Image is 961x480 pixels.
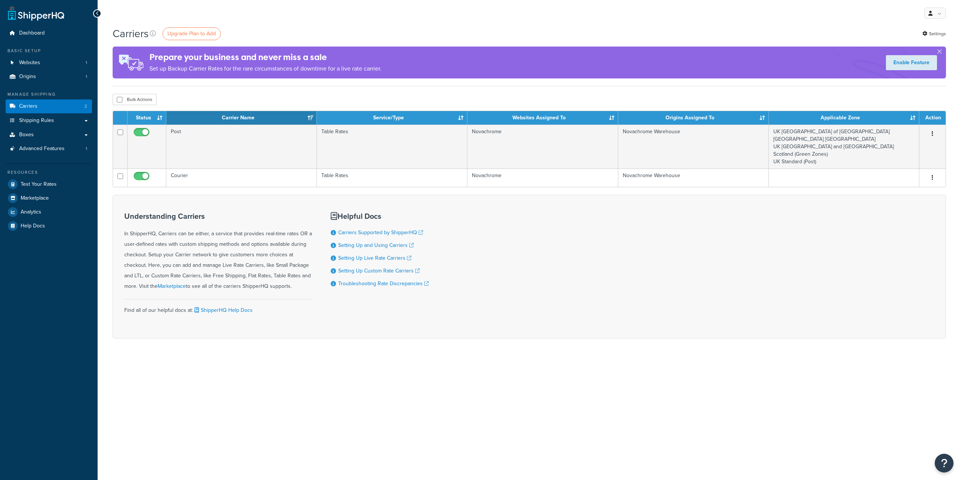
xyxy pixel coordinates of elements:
[167,30,216,38] span: Upgrade Plan to Add
[124,212,312,292] div: In ShipperHQ, Carriers can be either, a service that provides real-time rates OR a user-defined r...
[166,169,317,187] td: Courier
[158,282,186,290] a: Marketplace
[128,111,166,125] th: Status: activate to sort column ascending
[19,30,45,36] span: Dashboard
[769,111,919,125] th: Applicable Zone: activate to sort column ascending
[919,111,946,125] th: Action
[113,47,149,78] img: ad-rules-rateshop-fe6ec290ccb7230408bd80ed9643f0289d75e0ffd9eb532fc0e269fcd187b520.png
[467,125,618,169] td: Novachrome
[6,219,92,233] a: Help Docs
[193,306,253,314] a: ShipperHQ Help Docs
[618,125,769,169] td: Novachrome Warehouse
[6,114,92,128] a: Shipping Rules
[6,191,92,205] a: Marketplace
[8,6,64,21] a: ShipperHQ Home
[6,56,92,70] li: Websites
[331,212,429,220] h3: Helpful Docs
[467,169,618,187] td: Novachrome
[21,209,41,215] span: Analytics
[6,128,92,142] a: Boxes
[338,280,429,287] a: Troubleshooting Rate Discrepancies
[21,223,45,229] span: Help Docs
[6,56,92,70] a: Websites 1
[6,142,92,156] li: Advanced Features
[166,125,317,169] td: Post
[467,111,618,125] th: Websites Assigned To: activate to sort column ascending
[338,254,411,262] a: Setting Up Live Rate Carriers
[19,117,54,124] span: Shipping Rules
[19,60,40,66] span: Websites
[338,229,423,236] a: Carriers Supported by ShipperHQ
[6,26,92,40] a: Dashboard
[317,111,467,125] th: Service/Type: activate to sort column ascending
[6,70,92,84] a: Origins 1
[6,205,92,219] a: Analytics
[21,195,49,202] span: Marketplace
[317,125,467,169] td: Table Rates
[113,94,157,105] button: Bulk Actions
[6,70,92,84] li: Origins
[6,48,92,54] div: Basic Setup
[886,55,937,70] a: Enable Feature
[149,51,381,63] h4: Prepare your business and never miss a sale
[166,111,317,125] th: Carrier Name: activate to sort column ascending
[6,178,92,191] a: Test Your Rates
[19,74,36,80] span: Origins
[19,132,34,138] span: Boxes
[317,169,467,187] td: Table Rates
[769,125,919,169] td: UK [GEOGRAPHIC_DATA] of [GEOGRAPHIC_DATA] [GEOGRAPHIC_DATA] [GEOGRAPHIC_DATA] UK [GEOGRAPHIC_DATA...
[19,146,65,152] span: Advanced Features
[124,299,312,316] div: Find all of our helpful docs at:
[922,29,946,39] a: Settings
[86,146,87,152] span: 1
[86,60,87,66] span: 1
[21,181,57,188] span: Test Your Rates
[6,142,92,156] a: Advanced Features 1
[338,267,420,275] a: Setting Up Custom Rate Carriers
[618,169,769,187] td: Novachrome Warehouse
[124,212,312,220] h3: Understanding Carriers
[6,91,92,98] div: Manage Shipping
[84,103,87,110] span: 2
[149,63,381,74] p: Set up Backup Carrier Rates for the rare circumstances of downtime for a live rate carrier.
[935,454,953,472] button: Open Resource Center
[86,74,87,80] span: 1
[618,111,769,125] th: Origins Assigned To: activate to sort column ascending
[6,99,92,113] a: Carriers 2
[6,99,92,113] li: Carriers
[19,103,38,110] span: Carriers
[163,27,221,40] a: Upgrade Plan to Add
[113,26,149,41] h1: Carriers
[6,169,92,176] div: Resources
[338,241,414,249] a: Setting Up and Using Carriers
